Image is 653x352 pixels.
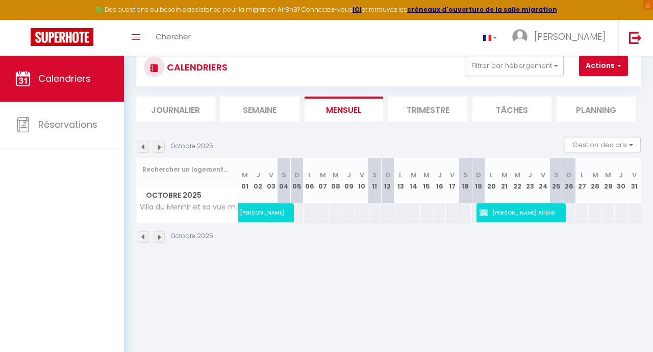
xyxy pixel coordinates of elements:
th: 31 [627,158,641,203]
th: 27 [575,158,588,203]
th: 03 [264,158,277,203]
th: 09 [342,158,355,203]
abbr: D [294,170,299,180]
th: 10 [355,158,368,203]
h3: CALENDRIERS [164,56,228,79]
abbr: M [501,170,508,180]
th: 01 [239,158,252,203]
li: Mensuel [305,97,384,122]
th: 30 [615,158,627,203]
button: Gestion des prix [565,137,641,152]
a: Chercher [148,20,198,56]
p: Octobre 2025 [171,142,213,151]
abbr: L [581,170,584,180]
th: 19 [472,158,485,203]
abbr: S [554,170,559,180]
abbr: J [528,170,532,180]
abbr: M [320,170,326,180]
th: 17 [446,158,459,203]
th: 08 [329,158,342,203]
abbr: D [567,170,572,180]
th: 25 [550,158,563,203]
span: [PERSON_NAME] [240,198,334,217]
abbr: V [541,170,545,180]
th: 02 [252,158,264,203]
a: [PERSON_NAME] [235,203,247,223]
abbr: V [632,170,637,180]
a: créneaux d'ouverture de la salle migration [407,5,557,14]
th: 05 [290,158,303,203]
th: 28 [589,158,601,203]
abbr: S [282,170,286,180]
li: Journalier [136,97,215,122]
li: Tâches [472,97,551,122]
span: Octobre 2025 [137,188,238,203]
img: Super Booking [31,28,93,46]
abbr: J [256,170,260,180]
img: ... [512,29,528,44]
abbr: L [490,170,493,180]
th: 16 [433,158,446,203]
th: 18 [459,158,472,203]
span: Réservations [38,118,97,131]
th: 11 [368,158,381,203]
span: Chercher [156,31,191,42]
abbr: M [333,170,339,180]
input: Rechercher un logement... [142,160,233,179]
abbr: M [242,170,248,180]
th: 15 [420,158,433,203]
th: 14 [407,158,420,203]
button: Filtrer par hébergement [466,56,564,76]
p: Octobre 2025 [171,231,213,241]
th: 06 [304,158,316,203]
abbr: M [605,170,611,180]
abbr: S [372,170,377,180]
abbr: D [476,170,481,180]
button: Actions [579,56,628,76]
abbr: L [399,170,402,180]
img: logout [629,31,642,44]
a: ... [PERSON_NAME] [505,20,618,56]
th: 13 [394,158,407,203]
th: 26 [563,158,575,203]
abbr: M [423,170,430,180]
th: 04 [278,158,290,203]
abbr: J [438,170,442,180]
th: 12 [381,158,394,203]
abbr: D [385,170,390,180]
span: [PERSON_NAME] [534,30,606,43]
span: [PERSON_NAME] Airbnb [480,203,560,222]
abbr: J [619,170,623,180]
th: 21 [498,158,511,203]
abbr: S [463,170,468,180]
th: 23 [524,158,537,203]
button: Ouvrir le widget de chat LiveChat [8,4,39,35]
span: Calendriers [38,72,91,85]
th: 22 [511,158,523,203]
abbr: M [592,170,598,180]
th: 24 [537,158,549,203]
th: 07 [316,158,329,203]
th: 29 [601,158,614,203]
a: ICI [353,5,362,14]
abbr: V [450,170,455,180]
li: Planning [557,97,636,122]
li: Semaine [220,97,299,122]
abbr: M [514,170,520,180]
abbr: M [411,170,417,180]
abbr: J [347,170,351,180]
span: Villa du Menhir et sa vue mer exceptionnelle! [138,203,240,211]
th: 20 [485,158,498,203]
li: Trimestre [388,97,467,122]
abbr: L [308,170,311,180]
abbr: V [269,170,273,180]
abbr: V [360,170,364,180]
